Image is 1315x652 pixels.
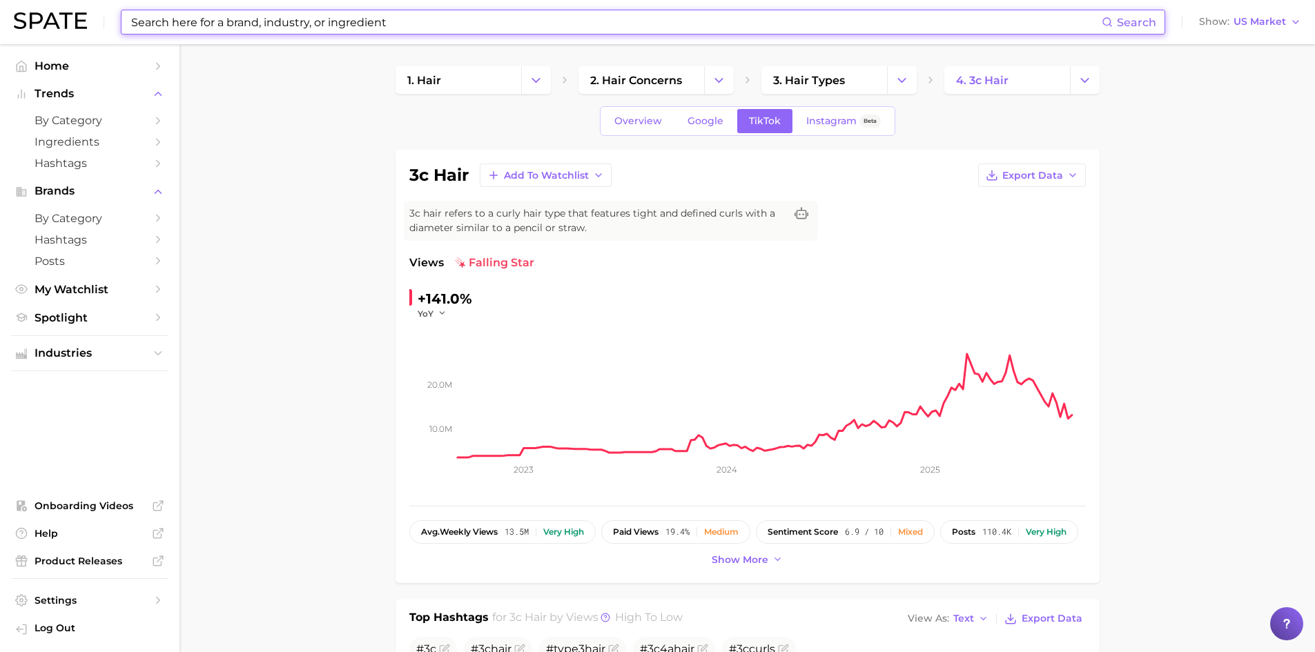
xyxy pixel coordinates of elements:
[737,109,792,133] a: TikTok
[11,152,168,174] a: Hashtags
[749,115,781,127] span: TikTok
[429,424,452,434] tspan: 10.0m
[418,288,472,310] div: +141.0%
[35,500,145,512] span: Onboarding Videos
[761,66,887,94] a: 3. hair types
[1002,170,1063,181] span: Export Data
[11,181,168,201] button: Brands
[421,527,498,537] span: weekly views
[944,66,1070,94] a: 4. 3c hair
[14,12,87,29] img: SPATE
[35,347,145,359] span: Industries
[418,308,434,319] span: YoY
[409,167,469,184] h1: 3c hair
[615,611,683,624] span: high to low
[716,464,737,475] tspan: 2024
[35,555,145,567] span: Product Releases
[35,622,157,634] span: Log Out
[11,523,168,544] a: Help
[708,551,787,569] button: Show more
[590,74,682,87] span: 2. hair concerns
[603,109,674,133] a: Overview
[505,527,529,537] span: 13.5m
[514,464,534,475] tspan: 2023
[35,527,145,540] span: Help
[35,114,145,127] span: by Category
[601,520,750,544] button: paid views19.4%Medium
[35,233,145,246] span: Hashtags
[504,170,589,181] span: Add to Watchlist
[1117,16,1156,29] span: Search
[919,464,939,475] tspan: 2025
[665,527,690,537] span: 19.4%
[1234,18,1286,26] span: US Market
[1026,527,1066,537] div: Very high
[614,115,662,127] span: Overview
[11,208,168,229] a: by Category
[407,74,441,87] span: 1. hair
[130,10,1102,34] input: Search here for a brand, industry, or ingredient
[11,110,168,131] a: by Category
[11,250,168,272] a: Posts
[427,379,452,390] tspan: 20.0m
[11,55,168,77] a: Home
[795,109,893,133] a: InstagramBeta
[712,554,768,566] span: Show more
[409,609,489,629] h1: Top Hashtags
[35,311,145,324] span: Spotlight
[1199,18,1229,26] span: Show
[521,66,551,94] button: Change Category
[35,88,145,100] span: Trends
[904,610,993,628] button: View AsText
[908,615,949,622] span: View As
[1070,66,1100,94] button: Change Category
[898,527,923,537] div: Mixed
[409,520,596,544] button: avg.weekly views13.5mVery high
[11,279,168,300] a: My Watchlist
[1022,613,1082,624] span: Export Data
[35,255,145,268] span: Posts
[1001,609,1085,629] button: Export Data
[982,527,1011,537] span: 110.4k
[35,212,145,225] span: by Category
[35,135,145,148] span: Ingredients
[11,229,168,250] a: Hashtags
[11,307,168,328] a: Spotlight
[11,343,168,364] button: Industries
[421,526,440,537] abbr: average
[480,164,612,187] button: Add to Watchlist
[952,527,975,537] span: posts
[768,527,838,537] span: sentiment score
[676,109,735,133] a: Google
[953,615,974,622] span: Text
[455,257,466,268] img: falling star
[11,83,168,104] button: Trends
[35,157,145,170] span: Hashtags
[11,590,168,611] a: Settings
[688,115,723,127] span: Google
[806,115,857,127] span: Instagram
[773,74,845,87] span: 3. hair types
[35,594,145,606] span: Settings
[492,609,683,629] h2: for by Views
[940,520,1078,544] button: posts110.4kVery high
[978,164,1086,187] button: Export Data
[409,206,785,235] span: 3c hair refers to a curly hair type that features tight and defined curls with a diameter similar...
[543,527,584,537] div: Very high
[704,527,739,537] div: Medium
[11,495,168,516] a: Onboarding Videos
[887,66,917,94] button: Change Category
[455,255,534,271] span: falling star
[956,74,1009,87] span: 4. 3c hair
[704,66,734,94] button: Change Category
[35,185,145,197] span: Brands
[396,66,521,94] a: 1. hair
[35,59,145,72] span: Home
[11,618,168,641] a: Log out. Currently logged in with e-mail rina.brinas@loreal.com.
[1196,13,1305,31] button: ShowUS Market
[11,551,168,571] a: Product Releases
[11,131,168,152] a: Ingredients
[613,527,659,537] span: paid views
[509,611,547,624] span: 3c hair
[864,115,877,127] span: Beta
